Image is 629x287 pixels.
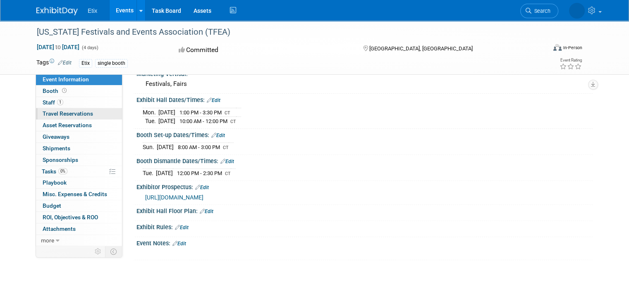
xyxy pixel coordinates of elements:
a: Search [520,4,558,18]
a: Attachments [36,223,122,235]
img: Format-Inperson.png [553,44,562,51]
div: Etix [79,59,92,68]
td: Personalize Event Tab Strip [91,246,105,257]
img: Alex Garza [569,3,585,19]
div: Festivals, Fairs [143,78,586,90]
span: 12:00 PM - 2:30 PM [177,170,222,176]
span: (4 days) [81,45,98,50]
div: Booth Dismantle Dates/Times: [136,155,593,166]
a: Edit [211,133,225,138]
span: 1:00 PM - 3:30 PM [179,109,222,116]
div: Exhibit Hall Dates/Times: [136,94,593,104]
span: Attachments [43,225,76,232]
span: Travel Reservations [43,110,93,117]
span: [DATE] [DATE] [36,43,80,51]
td: Mon. [143,108,158,117]
a: Giveaways [36,131,122,142]
td: Sun. [143,143,157,152]
div: Event Notes: [136,237,593,248]
td: Tue. [143,169,156,178]
span: Staff [43,99,63,106]
span: more [41,237,54,244]
span: CT [225,171,231,176]
span: Booth [43,88,68,94]
div: single booth [95,59,128,68]
span: Booth not reserved yet [60,88,68,94]
td: Tags [36,58,72,68]
a: Edit [195,185,209,190]
span: Sponsorships [43,157,78,163]
div: Event Format [502,43,582,55]
a: Edit [200,209,213,214]
span: Asset Reservations [43,122,92,128]
a: Event Information [36,74,122,85]
div: Committed [176,43,350,57]
span: Misc. Expenses & Credits [43,191,107,197]
a: Asset Reservations [36,120,122,131]
td: Tue. [143,117,158,126]
a: Travel Reservations [36,108,122,119]
span: CT [225,110,230,116]
span: Search [531,8,550,14]
a: Edit [172,241,186,247]
span: Giveaways [43,133,69,140]
span: Shipments [43,145,70,152]
span: 10:00 AM - 12:00 PM [179,118,227,124]
span: Tasks [42,168,67,175]
span: ROI, Objectives & ROO [43,214,98,221]
a: Playbook [36,177,122,188]
span: CT [230,119,236,124]
span: [GEOGRAPHIC_DATA], [GEOGRAPHIC_DATA] [369,45,473,52]
a: Edit [207,97,220,103]
a: Sponsorships [36,154,122,166]
td: [DATE] [156,169,173,178]
td: [DATE] [158,108,175,117]
td: Toggle Event Tabs [105,246,122,257]
span: Etix [88,7,97,14]
span: Playbook [43,179,67,186]
div: Exhibitor Prospectus: [136,181,593,192]
a: Edit [220,159,234,164]
a: Shipments [36,143,122,154]
span: to [54,44,62,50]
span: 1 [57,99,63,105]
a: Staff1 [36,97,122,108]
div: In-Person [563,45,582,51]
td: [DATE] [158,117,175,126]
img: ExhibitDay [36,7,78,15]
a: Misc. Expenses & Credits [36,189,122,200]
a: Budget [36,200,122,211]
a: [URL][DOMAIN_NAME] [145,194,203,201]
div: Event Rating [560,58,582,62]
span: 8:00 AM - 3:00 PM [178,144,220,150]
div: [US_STATE] Festivals and Events Association (TFEA) [34,25,536,40]
span: Budget [43,202,61,209]
a: Booth [36,85,122,97]
a: Edit [175,225,189,230]
a: ROI, Objectives & ROO [36,212,122,223]
a: Tasks0% [36,166,122,177]
span: Event Information [43,76,89,83]
div: Exhibit Rules: [136,221,593,232]
a: more [36,235,122,246]
span: CT [223,145,229,150]
a: Edit [58,60,72,66]
td: [DATE] [157,143,174,152]
div: Booth Set-up Dates/Times: [136,129,593,140]
div: Exhibit Hall Floor Plan: [136,205,593,216]
span: 0% [58,168,67,174]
